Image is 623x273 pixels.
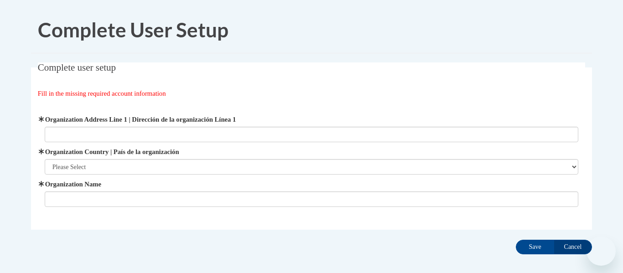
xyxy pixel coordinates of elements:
input: Cancel [554,240,592,254]
input: Metadata input [45,191,579,207]
span: Complete user setup [38,62,116,73]
label: Organization Country | País de la organización [45,147,579,157]
iframe: Button to launch messaging window [587,237,616,266]
label: Organization Name [45,179,579,189]
label: Organization Address Line 1 | Dirección de la organización Línea 1 [45,114,579,124]
span: Fill in the missing required account information [38,90,166,97]
span: Complete User Setup [38,18,228,41]
input: Save [516,240,554,254]
input: Metadata input [45,127,579,142]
